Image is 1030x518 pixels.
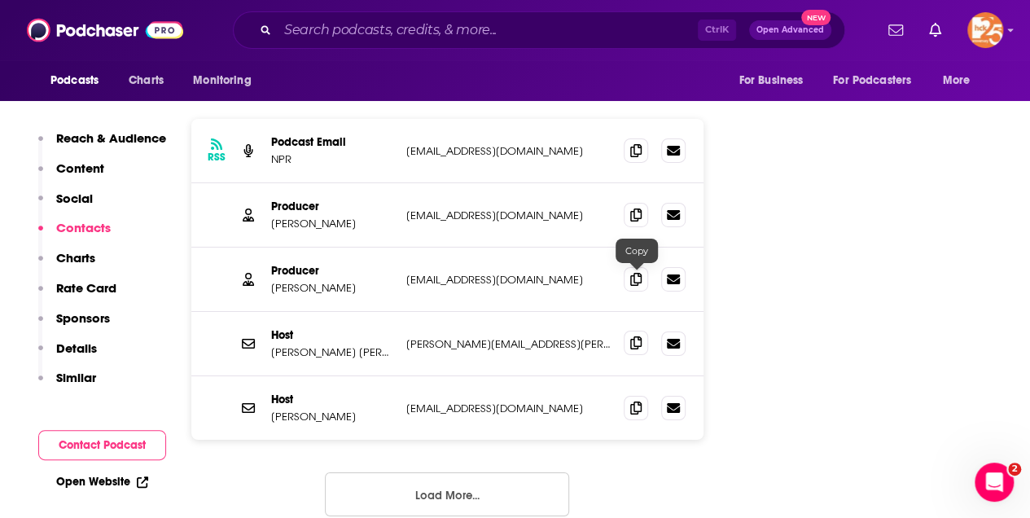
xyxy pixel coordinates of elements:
[38,340,97,371] button: Details
[698,20,736,41] span: Ctrl K
[406,402,611,415] p: [EMAIL_ADDRESS][DOMAIN_NAME]
[56,280,116,296] p: Rate Card
[27,15,183,46] img: Podchaser - Follow, Share and Rate Podcasts
[39,65,120,96] button: open menu
[833,69,911,92] span: For Podcasters
[271,152,393,166] p: NPR
[406,337,611,351] p: [PERSON_NAME][EMAIL_ADDRESS][PERSON_NAME][DOMAIN_NAME]
[56,191,93,206] p: Social
[38,250,95,280] button: Charts
[271,217,393,230] p: [PERSON_NAME]
[271,410,393,424] p: [PERSON_NAME]
[882,16,909,44] a: Show notifications dropdown
[801,10,831,25] span: New
[975,463,1014,502] iframe: Intercom live chat
[1008,463,1021,476] span: 2
[38,130,166,160] button: Reach & Audience
[739,69,803,92] span: For Business
[616,239,658,263] div: Copy
[271,393,393,406] p: Host
[56,310,110,326] p: Sponsors
[271,135,393,149] p: Podcast Email
[822,65,935,96] button: open menu
[271,328,393,342] p: Host
[56,475,148,489] a: Open Website
[56,220,111,235] p: Contacts
[56,340,97,356] p: Details
[727,65,823,96] button: open menu
[756,26,824,34] span: Open Advanced
[38,220,111,250] button: Contacts
[38,430,166,460] button: Contact Podcast
[406,144,611,158] p: [EMAIL_ADDRESS][DOMAIN_NAME]
[56,160,104,176] p: Content
[129,69,164,92] span: Charts
[967,12,1003,48] button: Show profile menu
[38,310,110,340] button: Sponsors
[56,370,96,385] p: Similar
[38,160,104,191] button: Content
[406,273,611,287] p: [EMAIL_ADDRESS][DOMAIN_NAME]
[193,69,251,92] span: Monitoring
[118,65,173,96] a: Charts
[208,151,226,164] h3: RSS
[38,370,96,400] button: Similar
[278,17,698,43] input: Search podcasts, credits, & more...
[182,65,272,96] button: open menu
[943,69,971,92] span: More
[271,345,393,359] p: [PERSON_NAME] [PERSON_NAME]
[967,12,1003,48] img: User Profile
[38,280,116,310] button: Rate Card
[271,281,393,295] p: [PERSON_NAME]
[50,69,99,92] span: Podcasts
[38,191,93,221] button: Social
[56,130,166,146] p: Reach & Audience
[233,11,845,49] div: Search podcasts, credits, & more...
[931,65,991,96] button: open menu
[271,264,393,278] p: Producer
[967,12,1003,48] span: Logged in as kerrifulks
[325,472,569,516] button: Load More...
[56,250,95,266] p: Charts
[271,200,393,213] p: Producer
[406,209,611,222] p: [EMAIL_ADDRESS][DOMAIN_NAME]
[923,16,948,44] a: Show notifications dropdown
[749,20,831,40] button: Open AdvancedNew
